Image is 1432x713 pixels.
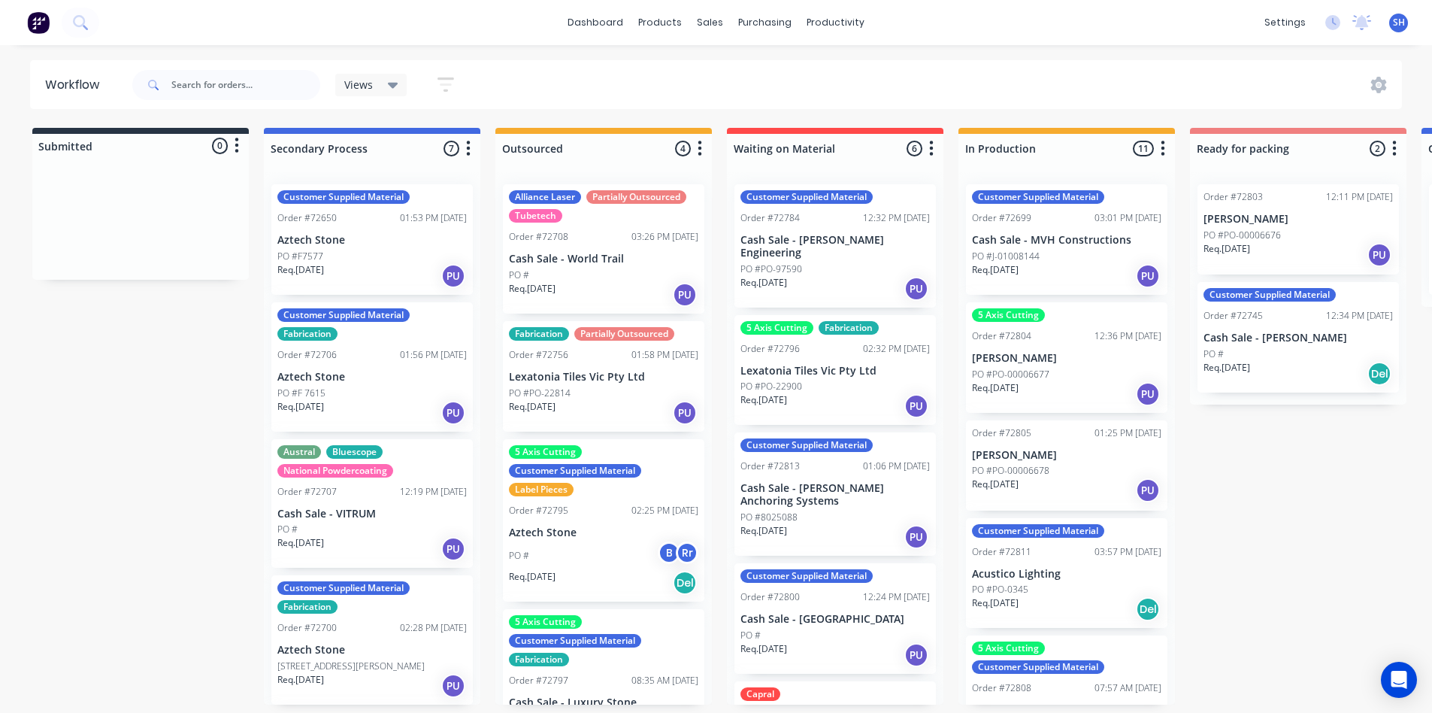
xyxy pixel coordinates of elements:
span: Views [344,77,373,93]
div: 02:32 PM [DATE] [863,342,930,356]
div: Order #72795 [509,504,568,517]
p: PO #PO-22814 [509,387,571,400]
div: 01:53 PM [DATE] [400,211,467,225]
div: 5 Axis Cutting [509,615,582,629]
div: Customer Supplied Material [972,524,1104,538]
div: 5 Axis CuttingCustomer Supplied MaterialLabel PiecesOrder #7279502:25 PM [DATE]Aztech StonePO #BR... [503,439,704,602]
div: AustralBluescopeNational PowdercoatingOrder #7270712:19 PM [DATE]Cash Sale - VITRUMPO #Req.[DATE]PU [271,439,473,569]
p: PO # [509,269,529,282]
div: Order #72808 [972,681,1031,695]
p: PO #PO-00006677 [972,368,1049,381]
div: 01:25 PM [DATE] [1094,426,1161,440]
p: Aztech Stone [277,644,467,657]
div: Workflow [45,76,107,94]
div: Customer Supplied MaterialOrder #7281301:06 PM [DATE]Cash Sale - [PERSON_NAME] Anchoring SystemsP... [734,432,936,556]
div: Alliance Laser [509,190,581,204]
div: Customer Supplied MaterialOrder #7269903:01 PM [DATE]Cash Sale - MVH ConstructionsPO #J-01008144R... [966,184,1167,295]
div: Customer Supplied MaterialOrder #7274512:34 PM [DATE]Cash Sale - [PERSON_NAME]PO #Req.[DATE]Del [1197,282,1399,393]
div: products [631,11,689,34]
div: PU [1136,382,1160,406]
p: Aztech Stone [509,526,698,539]
div: Order #7280312:11 PM [DATE][PERSON_NAME]PO #PO-00006676Req.[DATE]PU [1197,184,1399,275]
div: PU [904,277,928,301]
div: Rr [676,542,698,564]
div: 5 Axis Cutting [972,308,1045,322]
p: Req. [DATE] [277,536,324,550]
div: Order #72804 [972,329,1031,343]
div: 02:28 PM [DATE] [400,621,467,635]
div: PU [441,401,465,425]
div: Order #72803 [1203,190,1263,204]
p: Req. [DATE] [1203,242,1250,256]
p: PO # [509,549,529,563]
div: Customer Supplied MaterialOrder #7265001:53 PM [DATE]Aztech StonePO #F7577Req.[DATE]PU [271,184,473,295]
div: Order #72707 [277,485,337,499]
div: 03:01 PM [DATE] [1094,211,1161,225]
p: Req. [DATE] [972,381,1019,395]
p: Req. [DATE] [509,570,556,584]
p: PO #PO-97590 [740,262,802,276]
div: FabricationPartially OutsourcedOrder #7275601:58 PM [DATE]Lexatonia Tiles Vic Pty LtdPO #PO-22814... [503,321,704,432]
div: Order #72745 [1203,309,1263,323]
div: sales [689,11,731,34]
p: PO # [277,523,298,536]
div: 5 Axis CuttingOrder #7280412:36 PM [DATE][PERSON_NAME]PO #PO-00006677Req.[DATE]PU [966,302,1167,413]
img: Factory [27,11,50,34]
p: Req. [DATE] [972,263,1019,277]
div: B [658,542,680,564]
p: PO #F 7615 [277,387,325,400]
p: Req. [DATE] [277,673,324,687]
p: [PERSON_NAME] [1203,213,1393,226]
p: PO #J-01008144 [972,250,1040,263]
div: Order #72813 [740,460,800,473]
div: Customer Supplied MaterialOrder #7280012:24 PM [DATE]Cash Sale - [GEOGRAPHIC_DATA]PO #Req.[DATE]PU [734,563,936,674]
div: 5 Axis CuttingFabricationOrder #7279602:32 PM [DATE]Lexatonia Tiles Vic Pty LtdPO #PO-22900Req.[D... [734,315,936,426]
div: PU [904,525,928,549]
div: 01:06 PM [DATE] [863,460,930,473]
p: Req. [DATE] [509,400,556,414]
div: Austral [277,445,321,459]
p: Aztech Stone [277,234,467,247]
div: 12:34 PM [DATE] [1326,309,1393,323]
p: Cash Sale - VITRUM [277,508,467,520]
p: Req. [DATE] [740,276,787,290]
p: Aztech Stone [277,371,467,384]
div: Tubetech [509,209,562,223]
div: Del [1136,597,1160,621]
div: Partially Outsourced [586,190,686,204]
div: Fabrication [277,600,338,614]
div: Order #72800 [740,590,800,604]
div: Order #72708 [509,230,568,244]
div: Customer Supplied MaterialOrder #7281103:57 PM [DATE]Acustico LightingPO #PO-0345Req.[DATE]Del [966,518,1167,629]
div: 5 Axis Cutting [972,642,1045,655]
p: PO #PO-22900 [740,380,802,393]
p: Req. [DATE] [740,524,787,538]
div: PU [673,401,697,425]
div: Customer Supplied Material [509,634,641,648]
div: PU [441,264,465,288]
p: Cash Sale - [GEOGRAPHIC_DATA] [740,613,930,626]
div: productivity [799,11,872,34]
div: Customer Supplied MaterialFabricationOrder #7270002:28 PM [DATE]Aztech Stone[STREET_ADDRESS][PERS... [271,575,473,705]
p: [PERSON_NAME] [972,352,1161,365]
span: SH [1393,16,1405,29]
p: Lexatonia Tiles Vic Pty Ltd [740,365,930,378]
div: PU [441,674,465,698]
div: 12:24 PM [DATE] [863,590,930,604]
div: Del [673,571,697,595]
div: Customer Supplied Material [740,190,873,204]
p: Req. [DATE] [972,596,1019,610]
div: 12:11 PM [DATE] [1326,190,1393,204]
div: 5 Axis Cutting [740,321,813,335]
div: 12:32 PM [DATE] [863,211,930,225]
p: Req. [DATE] [1203,361,1250,375]
input: Search for orders... [171,70,320,100]
p: PO #PO-00006678 [972,464,1049,478]
p: Cash Sale - MVH Constructions [972,234,1161,247]
div: Del [1367,362,1391,386]
div: purchasing [731,11,799,34]
div: Customer Supplied Material [277,190,410,204]
div: Customer Supplied Material [740,438,873,452]
a: dashboard [560,11,631,34]
p: Req. [DATE] [277,400,324,414]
